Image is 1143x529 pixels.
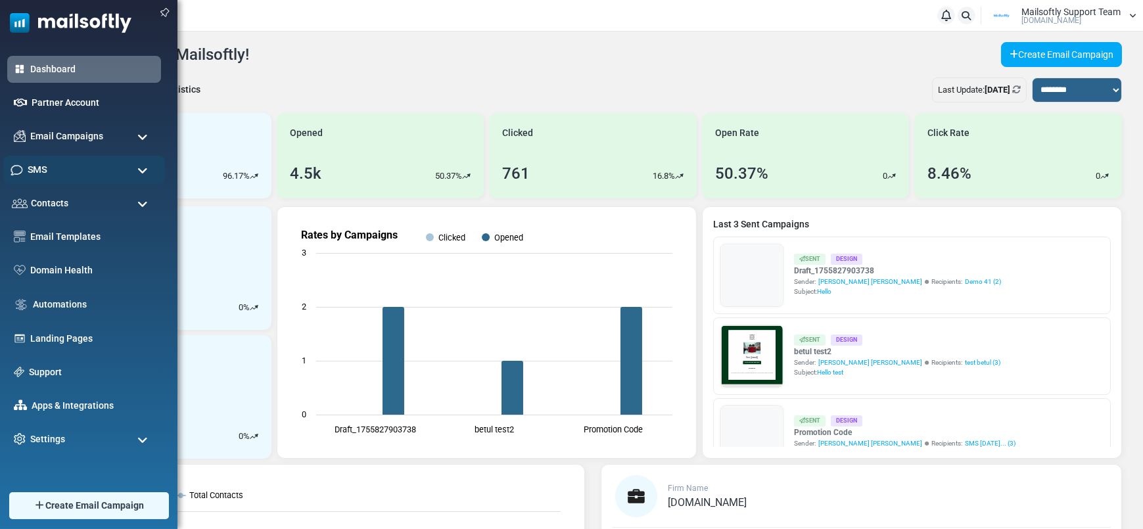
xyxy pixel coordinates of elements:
[831,415,862,426] div: Design
[30,332,154,346] a: Landing Pages
[794,367,1000,377] div: Subject:
[59,228,394,248] h1: Test {(email)}
[985,85,1010,95] b: [DATE]
[335,425,416,434] text: Draft_1755827903738
[302,356,306,365] text: 1
[715,162,768,185] div: 50.37%
[14,297,28,312] img: workflow.svg
[288,218,686,448] svg: Rates by Campaigns
[818,357,922,367] span: [PERSON_NAME] [PERSON_NAME]
[932,78,1027,103] div: Last Update:
[290,162,321,185] div: 4.5k
[30,230,154,244] a: Email Templates
[438,233,465,242] text: Clicked
[927,126,969,140] span: Click Rate
[831,334,862,346] div: Design
[32,399,154,413] a: Apps & Integrations
[794,254,826,265] div: Sent
[14,231,26,242] img: email-templates-icon.svg
[818,438,922,448] span: [PERSON_NAME] [PERSON_NAME]
[1021,7,1121,16] span: Mailsoftly Support Team
[189,490,243,500] text: Total Contacts
[14,367,24,377] img: support-icon.svg
[45,499,144,513] span: Create Email Campaign
[668,497,747,508] a: [DOMAIN_NAME]
[985,6,1136,26] a: User Logo Mailsoftly Support Team [DOMAIN_NAME]
[239,301,243,314] p: 0
[817,369,843,376] span: Hello test
[11,164,23,176] img: sms-icon.png
[239,430,258,443] div: %
[202,311,252,322] strong: Follow Us
[14,333,26,344] img: landing_pages.svg
[794,357,1000,367] div: Sender: Recipients:
[1012,85,1021,95] a: Refresh Stats
[817,288,831,295] span: Hello
[475,425,514,434] text: betul test2
[301,229,398,241] text: Rates by Campaigns
[1001,42,1122,67] a: Create Email Campaign
[985,6,1018,26] img: User Logo
[223,170,250,183] p: 96.17%
[965,277,1001,287] a: Demo 41 (2)
[794,438,1015,448] div: Sender: Recipients:
[794,346,1000,357] a: betul test2
[30,129,103,143] span: Email Campaigns
[32,96,154,110] a: Partner Account
[883,170,887,183] p: 0
[31,196,68,210] span: Contacts
[28,162,47,177] span: SMS
[965,357,1000,367] a: test betul (3)
[831,254,862,265] div: Design
[794,277,1001,287] div: Sender: Recipients:
[69,345,385,357] p: Lorem ipsum dolor sit amet, consectetur adipiscing elit, sed do eiusmod tempor incididunt
[302,409,306,419] text: 0
[173,267,281,278] strong: Shop Now and Save Big!
[927,162,971,185] div: 8.46%
[239,301,258,314] div: %
[30,62,154,76] a: Dashboard
[14,265,26,275] img: domain-health-icon.svg
[794,287,1001,296] div: Subject:
[965,438,1015,448] a: SMS [DATE]... (3)
[30,432,65,446] span: Settings
[668,484,708,493] span: Firm Name
[713,218,1111,231] a: Last 3 Sent Campaigns
[794,426,1015,438] a: Promotion Code
[29,365,154,379] a: Support
[583,425,642,434] text: Promotion Code
[302,248,306,258] text: 3
[668,496,747,509] span: [DOMAIN_NAME]
[160,261,294,285] a: Shop Now and Save Big!
[33,298,154,311] a: Automations
[290,126,323,140] span: Opened
[14,130,26,142] img: campaigns-icon.png
[794,415,826,426] div: Sent
[239,430,243,443] p: 0
[435,170,462,183] p: 50.37%
[1021,16,1081,24] span: [DOMAIN_NAME]
[494,233,523,242] text: Opened
[818,277,922,287] span: [PERSON_NAME] [PERSON_NAME]
[653,170,675,183] p: 16.8%
[1096,170,1100,183] p: 0
[12,198,28,208] img: contacts-icon.svg
[794,265,1001,277] a: Draft_1755827903738
[30,264,154,277] a: Domain Health
[302,302,306,311] text: 2
[14,63,26,75] img: dashboard-icon-active.svg
[14,433,26,445] img: settings-icon.svg
[502,162,530,185] div: 761
[794,334,826,346] div: Sent
[502,126,533,140] span: Clicked
[715,126,759,140] span: Open Rate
